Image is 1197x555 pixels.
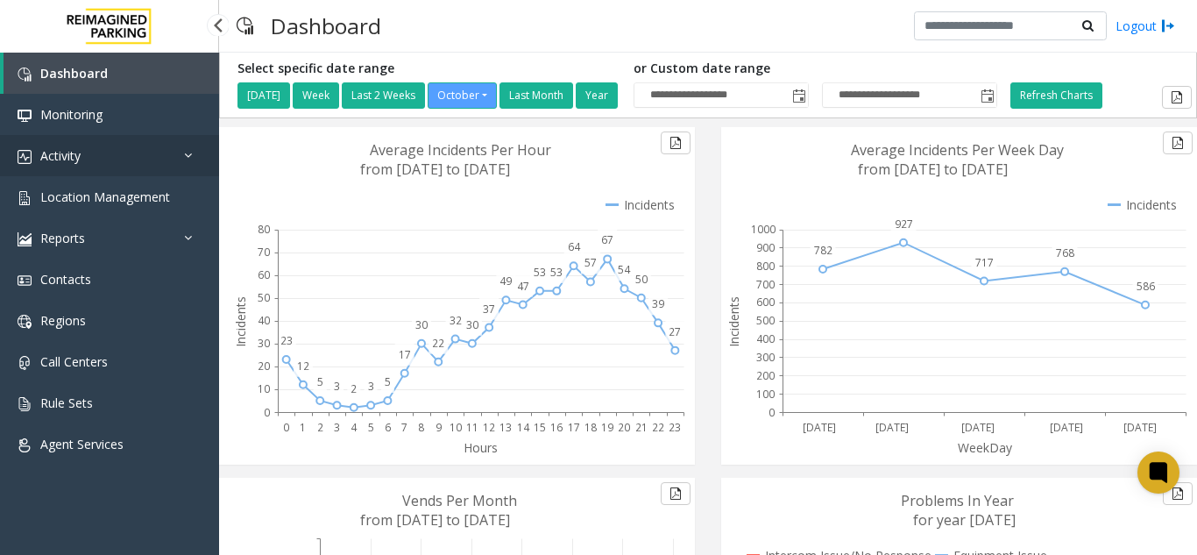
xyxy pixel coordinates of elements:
[1010,82,1102,109] button: Refresh Charts
[300,420,306,435] text: 1
[977,83,996,108] span: Toggle popup
[751,222,776,237] text: 1000
[756,259,775,274] text: 800
[756,295,775,310] text: 600
[351,381,357,396] text: 2
[768,405,775,420] text: 0
[40,353,108,370] span: Call Centers
[368,420,374,435] text: 5
[258,245,270,260] text: 70
[18,397,32,411] img: 'icon'
[466,317,478,332] text: 30
[342,82,425,109] button: Last 2 Weeks
[283,420,289,435] text: 0
[756,368,775,383] text: 200
[258,381,270,396] text: 10
[258,267,270,282] text: 60
[264,405,270,420] text: 0
[901,491,1014,510] text: Problems In Year
[895,217,913,231] text: 927
[601,420,613,435] text: 19
[466,420,478,435] text: 11
[40,436,124,452] span: Agent Services
[803,420,836,435] text: [DATE]
[360,160,510,179] text: from [DATE] to [DATE]
[464,439,498,456] text: Hours
[40,312,86,329] span: Regions
[483,302,495,317] text: 37
[499,420,512,435] text: 13
[40,147,81,164] span: Activity
[18,438,32,452] img: 'icon'
[652,296,664,311] text: 39
[958,439,1013,456] text: WeekDay
[317,420,323,435] text: 2
[601,232,613,247] text: 67
[450,313,462,328] text: 32
[293,82,339,109] button: Week
[756,240,775,255] text: 900
[237,4,253,47] img: pageIcon
[634,61,997,76] h5: or Custom date range
[40,395,93,411] span: Rule Sets
[1163,482,1193,505] button: Export to pdf
[370,140,551,160] text: Average Incidents Per Hour
[756,313,775,328] text: 500
[40,65,108,82] span: Dashboard
[618,420,630,435] text: 20
[584,255,597,270] text: 57
[975,255,994,270] text: 717
[262,4,390,47] h3: Dashboard
[499,82,573,109] button: Last Month
[576,82,618,109] button: Year
[550,265,563,280] text: 53
[402,491,517,510] text: Vends Per Month
[450,420,462,435] text: 10
[232,296,249,347] text: Incidents
[661,482,691,505] button: Export to pdf
[297,359,309,374] text: 12
[961,420,995,435] text: [DATE]
[669,420,681,435] text: 23
[1137,279,1155,294] text: 586
[568,420,580,435] text: 17
[1056,245,1074,260] text: 768
[756,277,775,292] text: 700
[368,379,374,394] text: 3
[756,350,775,365] text: 300
[258,336,270,351] text: 30
[18,315,32,329] img: 'icon'
[399,347,411,362] text: 17
[618,262,631,277] text: 54
[334,420,340,435] text: 3
[858,160,1008,179] text: from [DATE] to [DATE]
[40,189,170,205] span: Location Management
[635,272,648,287] text: 50
[436,420,442,435] text: 9
[432,336,444,351] text: 22
[517,420,530,435] text: 14
[258,313,270,328] text: 40
[1123,420,1157,435] text: [DATE]
[483,420,495,435] text: 12
[584,420,597,435] text: 18
[40,230,85,246] span: Reports
[913,510,1016,530] text: for year [DATE]
[258,290,270,305] text: 50
[428,82,497,109] button: October
[661,132,691,154] button: Export to pdf
[499,274,512,288] text: 49
[4,53,219,94] a: Dashboard
[18,150,32,164] img: 'icon'
[18,191,32,205] img: 'icon'
[1161,17,1175,35] img: logout
[317,374,323,389] text: 5
[1050,420,1083,435] text: [DATE]
[385,374,391,389] text: 5
[756,331,775,346] text: 400
[726,296,742,347] text: Incidents
[814,243,832,258] text: 782
[418,420,424,435] text: 8
[237,61,620,76] h5: Select specific date range
[415,317,428,332] text: 30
